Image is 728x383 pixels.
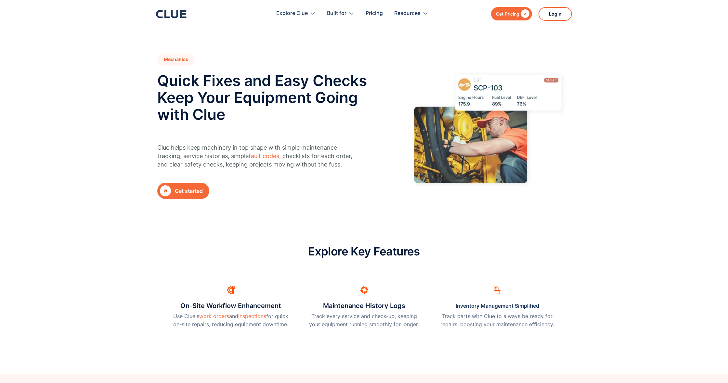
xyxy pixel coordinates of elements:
[249,153,279,159] a: fault codes
[238,313,266,319] a: inspections
[493,286,501,294] img: Eco-friendly packaging icon
[323,301,405,311] h3: Maintenance History Logs
[157,72,367,123] h2: Quick Fixes and Easy Checks Keep Your Equipment Going with Clue
[405,54,571,201] img: Image showing mechanics at construction site
[519,10,529,18] div: 
[439,312,556,328] p: Track parts with Clue to always be ready for repairs, boosting your maintenance efficiency.
[360,286,368,294] img: Workflow optimization icon
[175,187,203,195] div: Get started
[308,245,420,258] h2: Explore Key Features
[305,312,422,328] p: Track every service and check-up, keeping your equipment running smoothly for longer.
[491,7,532,20] a: Get Pricing
[327,3,346,24] div: Built for
[366,3,383,24] a: Pricing
[157,54,195,66] h1: Mechanics
[160,185,171,196] div: 
[172,312,289,328] p: Use Clue's and for quick on-site repairs, reducing equipment downtime.
[180,301,281,311] h3: On-Site Workflow Enhancement
[157,143,354,169] p: Clue helps keep machinery in top shape with simple maintenance tracking, service histories, simpl...
[199,313,229,319] a: work orders
[157,183,209,199] a: Get started
[539,7,572,21] a: Login
[456,301,539,311] a: Inventory Management Simplified
[496,10,519,18] div: Get Pricing
[394,3,421,24] div: Resources
[276,3,308,24] div: Explore Clue
[227,286,235,294] img: Settings and tools icon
